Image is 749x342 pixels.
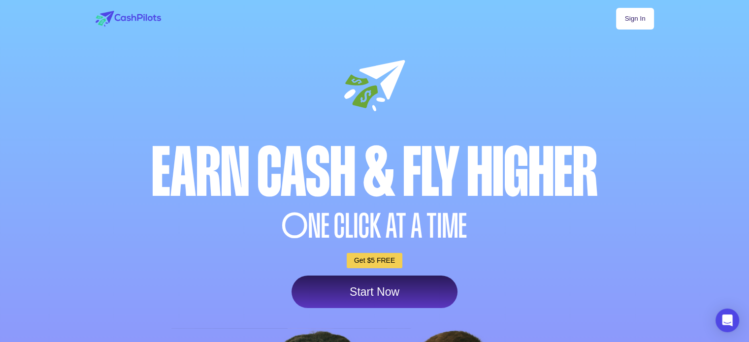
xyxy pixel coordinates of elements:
[716,309,739,332] div: Open Intercom Messenger
[93,209,656,243] div: NE CLICK AT A TIME
[616,8,653,30] a: Sign In
[96,11,161,27] img: logo
[282,209,308,243] span: O
[347,253,402,268] a: Get $5 FREE
[292,276,457,308] a: Start Now
[93,138,656,207] div: Earn Cash & Fly higher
